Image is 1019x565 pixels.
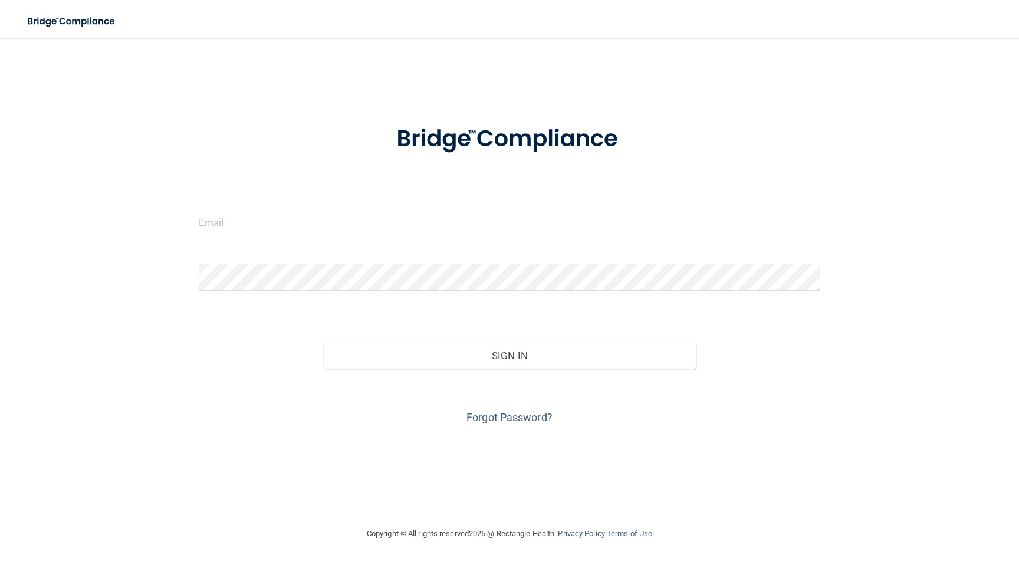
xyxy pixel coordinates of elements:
[18,9,126,34] img: bridge_compliance_login_screen.278c3ca4.svg
[199,209,821,235] input: Email
[323,343,696,369] button: Sign In
[294,515,725,553] div: Copyright © All rights reserved 2025 @ Rectangle Health | |
[558,529,604,538] a: Privacy Policy
[607,529,652,538] a: Terms of Use
[466,411,553,423] a: Forgot Password?
[372,109,647,170] img: bridge_compliance_login_screen.278c3ca4.svg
